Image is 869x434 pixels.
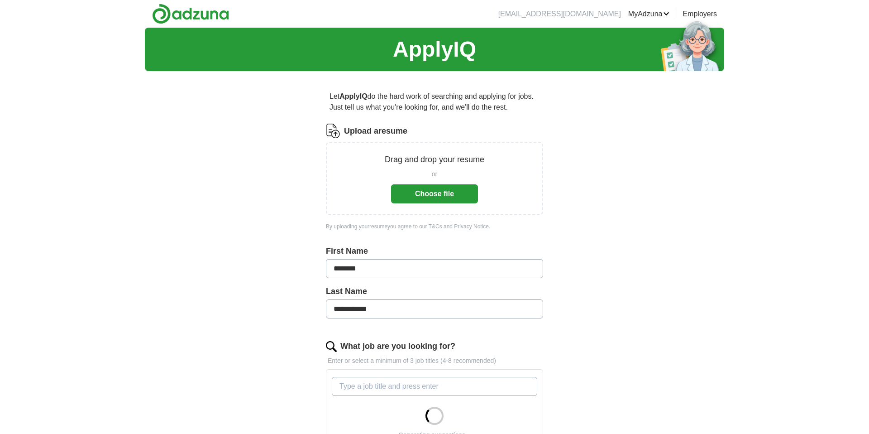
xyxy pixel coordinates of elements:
[339,92,367,100] strong: ApplyIQ
[332,377,537,396] input: Type a job title and press enter
[393,33,476,66] h1: ApplyIQ
[432,169,437,179] span: or
[326,341,337,352] img: search.png
[326,285,543,298] label: Last Name
[683,9,717,19] a: Employers
[340,340,455,352] label: What job are you looking for?
[326,245,543,257] label: First Name
[326,222,543,231] div: By uploading your resume you agree to our and .
[326,124,340,138] img: CV Icon
[429,223,442,230] a: T&Cs
[628,9,670,19] a: MyAdzuna
[498,9,621,19] li: [EMAIL_ADDRESS][DOMAIN_NAME]
[326,87,543,116] p: Let do the hard work of searching and applying for jobs. Just tell us what you're looking for, an...
[454,223,489,230] a: Privacy Notice
[385,154,484,166] p: Drag and drop your resume
[391,184,478,203] button: Choose file
[152,4,229,24] img: Adzuna logo
[326,356,543,366] p: Enter or select a minimum of 3 job titles (4-8 recommended)
[344,125,407,137] label: Upload a resume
